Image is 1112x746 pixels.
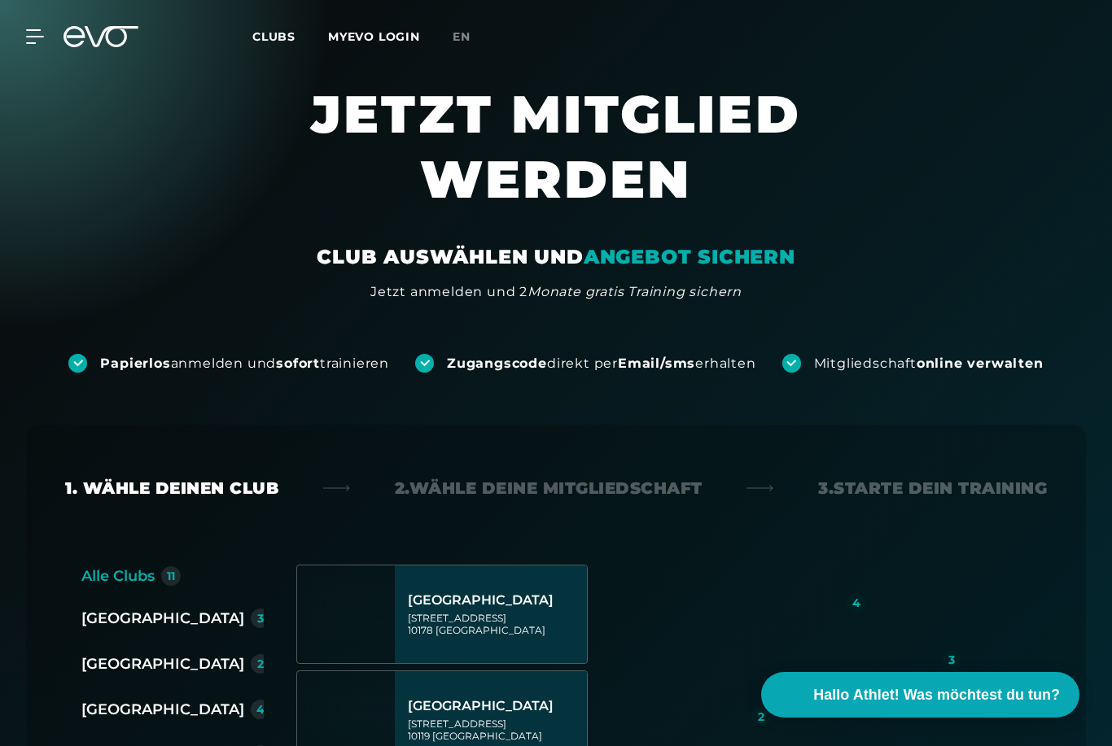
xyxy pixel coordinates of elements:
div: 4 [852,597,860,609]
div: 2 [758,711,764,722]
div: 11 [167,570,175,582]
em: ANGEBOT SICHERN [584,245,795,268]
span: Clubs [252,29,296,44]
em: Monate gratis Training sichern [528,284,742,299]
a: Clubs [252,28,328,44]
div: [STREET_ADDRESS] 10178 [GEOGRAPHIC_DATA] [408,612,583,636]
div: 3. Starte dein Training [818,477,1047,500]
a: MYEVO LOGIN [328,29,420,44]
div: 1. Wähle deinen Club [65,477,278,500]
div: CLUB AUSWÄHLEN UND [317,244,795,270]
a: en [453,28,490,46]
button: Hallo Athlet! Was möchtest du tun? [761,672,1079,718]
strong: Zugangscode [447,356,547,371]
div: Jetzt anmelden und 2 [370,282,742,302]
div: 3 [948,654,955,665]
strong: sofort [276,356,320,371]
div: 2. Wähle deine Mitgliedschaft [395,477,703,500]
div: 2 [257,658,264,670]
div: Alle Clubs [81,565,155,587]
strong: online verwalten [917,356,1044,371]
h1: JETZT MITGLIED WERDEN [182,81,930,244]
div: Mitgliedschaft [814,355,1044,373]
div: [STREET_ADDRESS] 10119 [GEOGRAPHIC_DATA] [408,718,583,742]
div: [GEOGRAPHIC_DATA] [81,652,244,675]
div: direkt per erhalten [447,355,755,373]
div: 3 [257,613,264,624]
div: [GEOGRAPHIC_DATA] [408,592,583,609]
div: 4 [256,704,265,715]
span: en [453,29,471,44]
div: [GEOGRAPHIC_DATA] [408,698,583,714]
div: [GEOGRAPHIC_DATA] [81,698,244,721]
strong: Email/sms [618,356,695,371]
div: anmelden und trainieren [100,355,389,373]
strong: Papierlos [100,356,170,371]
div: [GEOGRAPHIC_DATA] [81,607,244,630]
span: Hallo Athlet! Was möchtest du tun? [813,684,1060,706]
